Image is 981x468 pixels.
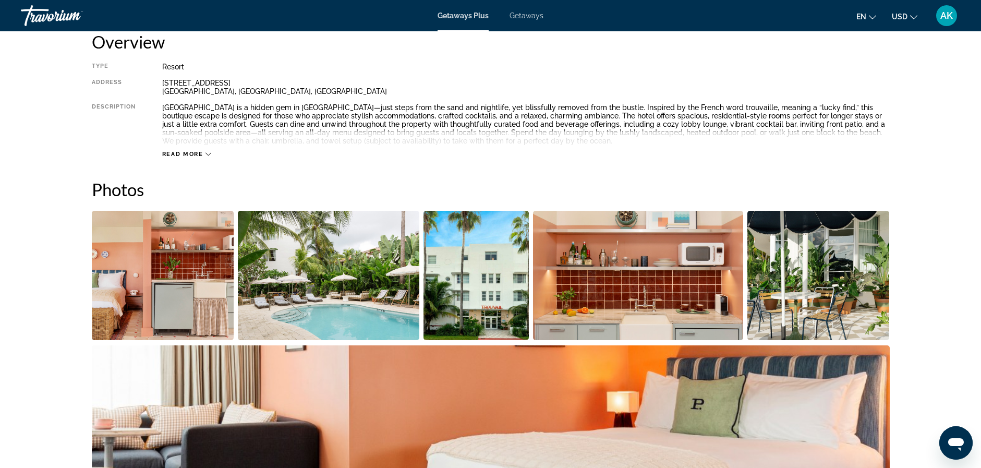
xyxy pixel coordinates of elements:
[510,11,543,20] a: Getaways
[162,63,890,71] div: Resort
[856,13,866,21] span: en
[939,426,973,460] iframe: Button to launch messaging window
[162,103,890,145] div: [GEOGRAPHIC_DATA] is a hidden gem in [GEOGRAPHIC_DATA]—just steps from the sand and nightlife, ye...
[92,179,890,200] h2: Photos
[162,79,890,95] div: [STREET_ADDRESS] [GEOGRAPHIC_DATA], [GEOGRAPHIC_DATA], [GEOGRAPHIC_DATA]
[747,210,890,341] button: Open full-screen image slider
[92,79,136,95] div: Address
[933,5,960,27] button: User Menu
[92,210,234,341] button: Open full-screen image slider
[162,150,212,158] button: Read more
[92,63,136,71] div: Type
[533,210,743,341] button: Open full-screen image slider
[438,11,489,20] a: Getaways Plus
[162,151,203,158] span: Read more
[21,2,125,29] a: Travorium
[856,9,876,24] button: Change language
[238,210,419,341] button: Open full-screen image slider
[92,103,136,145] div: Description
[892,13,907,21] span: USD
[892,9,917,24] button: Change currency
[940,10,953,21] span: AK
[92,31,890,52] h2: Overview
[423,210,529,341] button: Open full-screen image slider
